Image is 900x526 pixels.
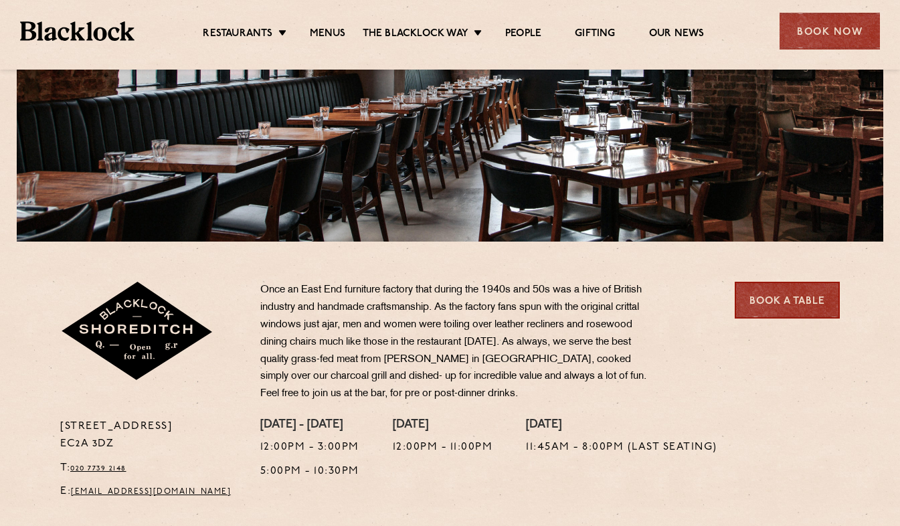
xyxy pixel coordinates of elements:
div: Book Now [780,13,880,50]
h4: [DATE] [393,418,493,433]
p: 12:00pm - 3:00pm [260,439,359,456]
h4: [DATE] - [DATE] [260,418,359,433]
img: Shoreditch-stamp-v2-default.svg [60,282,215,382]
p: 11:45am - 8:00pm (Last seating) [526,439,717,456]
a: The Blacklock Way [363,27,468,42]
h4: [DATE] [526,418,717,433]
a: People [505,27,541,42]
a: [EMAIL_ADDRESS][DOMAIN_NAME] [71,488,231,496]
a: Menus [310,27,346,42]
a: 020 7739 2148 [70,464,126,472]
a: Our News [649,27,705,42]
p: [STREET_ADDRESS] EC2A 3DZ [60,418,240,453]
p: 5:00pm - 10:30pm [260,463,359,480]
a: Gifting [575,27,615,42]
p: T: [60,460,240,477]
p: E: [60,483,240,501]
a: Book a Table [735,282,840,319]
img: BL_Textured_Logo-footer-cropped.svg [20,21,134,41]
a: Restaurants [203,27,272,42]
p: 12:00pm - 11:00pm [393,439,493,456]
p: Once an East End furniture factory that during the 1940s and 50s was a hive of British industry a... [260,282,655,403]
